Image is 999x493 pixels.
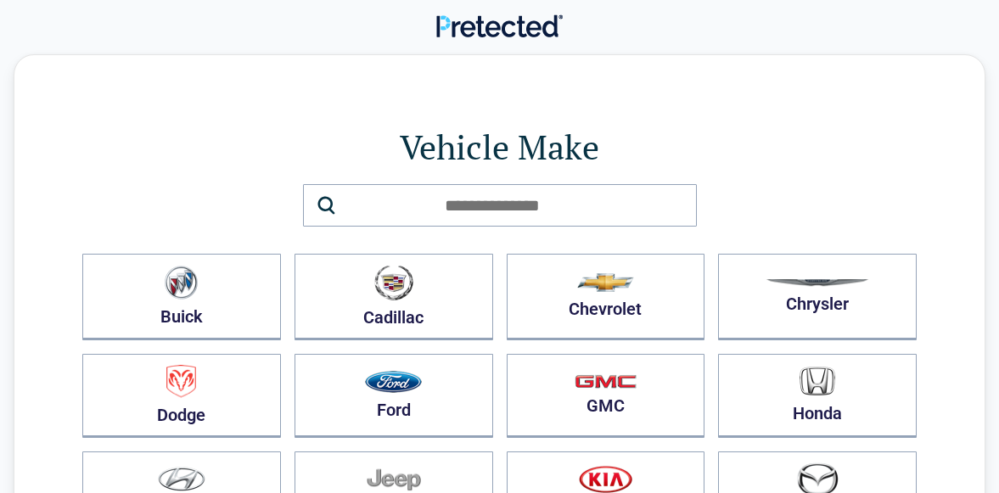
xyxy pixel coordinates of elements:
button: Ford [295,354,493,438]
button: Dodge [82,354,281,438]
button: Chrysler [718,254,917,340]
button: GMC [507,354,705,438]
button: Honda [718,354,917,438]
button: Cadillac [295,254,493,340]
button: Buick [82,254,281,340]
h1: Vehicle Make [82,123,917,171]
button: Chevrolet [507,254,705,340]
